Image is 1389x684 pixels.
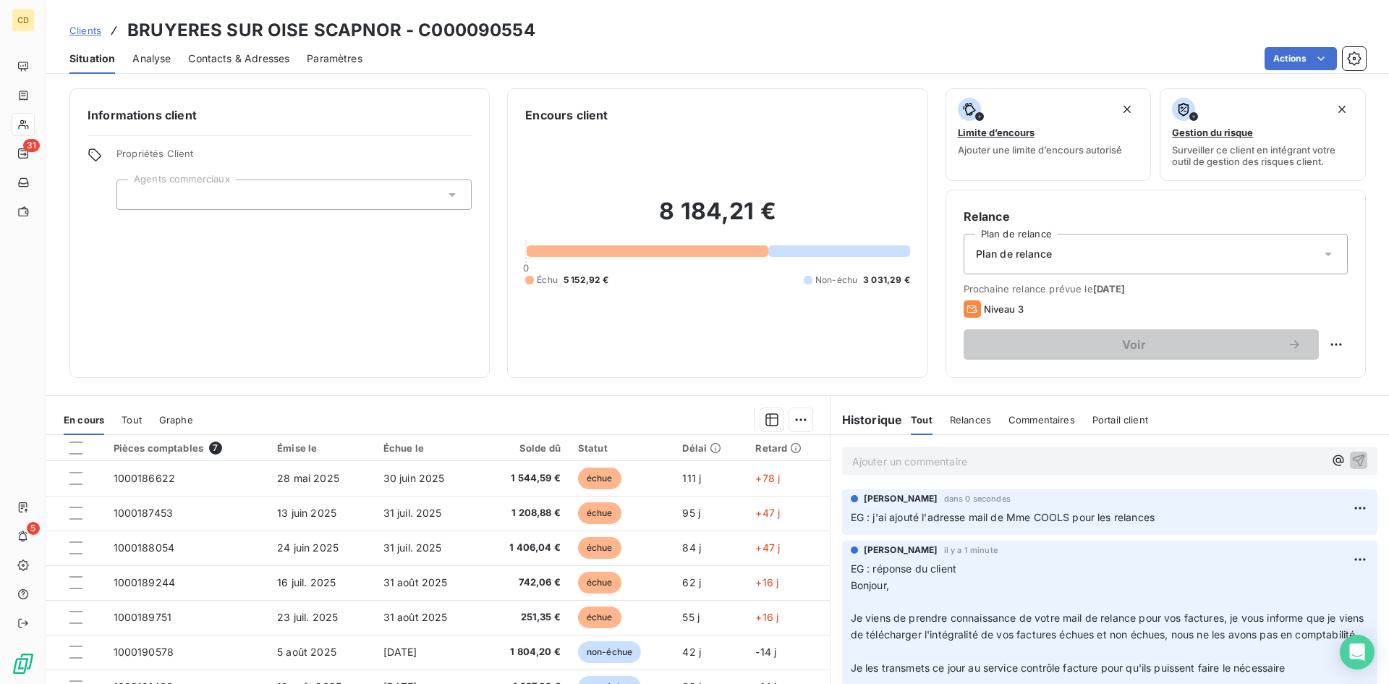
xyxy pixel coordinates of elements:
[523,262,529,274] span: 0
[944,546,998,554] span: il y a 1 minute
[64,414,104,426] span: En cours
[114,576,176,588] span: 1000189244
[277,507,336,519] span: 13 juin 2025
[578,442,666,454] div: Statut
[911,414,933,426] span: Tout
[525,197,909,240] h2: 8 184,21 €
[863,274,910,287] span: 3 031,29 €
[755,507,780,519] span: +47 j
[1092,414,1148,426] span: Portail client
[114,611,172,623] span: 1000189751
[682,611,700,623] span: 55 j
[132,51,171,66] span: Analyse
[1160,88,1366,181] button: Gestion du risqueSurveiller ce client en intégrant votre outil de gestion des risques client.
[578,537,621,559] span: échue
[277,646,336,658] span: 5 août 2025
[851,612,1367,641] span: Je viens de prendre connaissance de votre mail de relance pour vos factures, je vous informe que ...
[12,652,35,675] img: Logo LeanPay
[950,414,991,426] span: Relances
[114,541,175,554] span: 1000188054
[525,106,608,124] h6: Encours client
[981,339,1287,350] span: Voir
[682,507,700,519] span: 95 j
[815,274,857,287] span: Non-échu
[277,472,339,484] span: 28 mai 2025
[946,88,1152,181] button: Limite d’encoursAjouter une limite d’encours autorisé
[383,576,448,588] span: 31 août 2025
[69,23,101,38] a: Clients
[489,506,561,520] span: 1 208,88 €
[1172,127,1253,138] span: Gestion du risque
[682,472,701,484] span: 111 j
[114,442,260,455] div: Pièces comptables
[114,507,174,519] span: 1000187453
[682,576,701,588] span: 62 j
[682,646,701,658] span: 42 j
[69,25,101,36] span: Clients
[209,442,222,455] span: 7
[383,541,442,554] span: 31 juil. 2025
[383,442,472,454] div: Échue le
[489,471,561,486] span: 1 544,59 €
[864,544,938,557] span: [PERSON_NAME]
[159,414,193,426] span: Graphe
[964,329,1319,360] button: Voir
[1340,635,1375,670] div: Open Intercom Messenger
[12,9,35,32] div: CD
[383,646,417,658] span: [DATE]
[755,442,820,454] div: Retard
[958,127,1035,138] span: Limite d’encours
[127,17,535,43] h3: BRUYERES SUR OISE SCAPNOR - C000090554
[277,541,339,554] span: 24 juin 2025
[1093,283,1126,295] span: [DATE]
[564,274,609,287] span: 5 152,92 €
[964,208,1348,225] h6: Relance
[851,511,1155,523] span: EG : j'ai ajouté l'adresse mail de Mme COOLS pour les relances
[69,51,115,66] span: Situation
[755,646,776,658] span: -14 j
[578,607,621,628] span: échue
[114,646,174,658] span: 1000190578
[578,502,621,524] span: échue
[755,541,780,554] span: +47 j
[851,562,956,591] span: EG : réponse du client Bonjour,
[383,507,442,519] span: 31 juil. 2025
[114,472,176,484] span: 1000186622
[944,494,1011,503] span: dans 0 secondes
[958,144,1122,156] span: Ajouter une limite d’encours autorisé
[383,472,445,484] span: 30 juin 2025
[755,472,780,484] span: +78 j
[489,645,561,659] span: 1 804,20 €
[864,492,938,505] span: [PERSON_NAME]
[682,541,701,554] span: 84 j
[578,641,641,663] span: non-échue
[851,662,1286,674] span: Je les transmets ce jour au service contrôle facture pour qu'ils puissent faire le nécessaire
[489,610,561,625] span: 251,35 €
[383,611,448,623] span: 31 août 2025
[578,468,621,489] span: échue
[984,303,1024,315] span: Niveau 3
[964,283,1348,295] span: Prochaine relance prévue le
[188,51,289,66] span: Contacts & Adresses
[682,442,738,454] div: Délai
[755,611,778,623] span: +16 j
[129,188,140,201] input: Ajouter une valeur
[88,106,472,124] h6: Informations client
[23,139,40,152] span: 31
[578,572,621,594] span: échue
[307,51,362,66] span: Paramètres
[489,442,561,454] div: Solde dû
[976,247,1052,261] span: Plan de relance
[27,522,40,535] span: 5
[277,611,338,623] span: 23 juil. 2025
[831,411,903,428] h6: Historique
[489,541,561,555] span: 1 406,04 €
[537,274,558,287] span: Échu
[122,414,142,426] span: Tout
[1265,47,1337,70] button: Actions
[277,442,365,454] div: Émise le
[489,575,561,590] span: 742,06 €
[116,148,472,168] span: Propriétés Client
[277,576,336,588] span: 16 juil. 2025
[1008,414,1075,426] span: Commentaires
